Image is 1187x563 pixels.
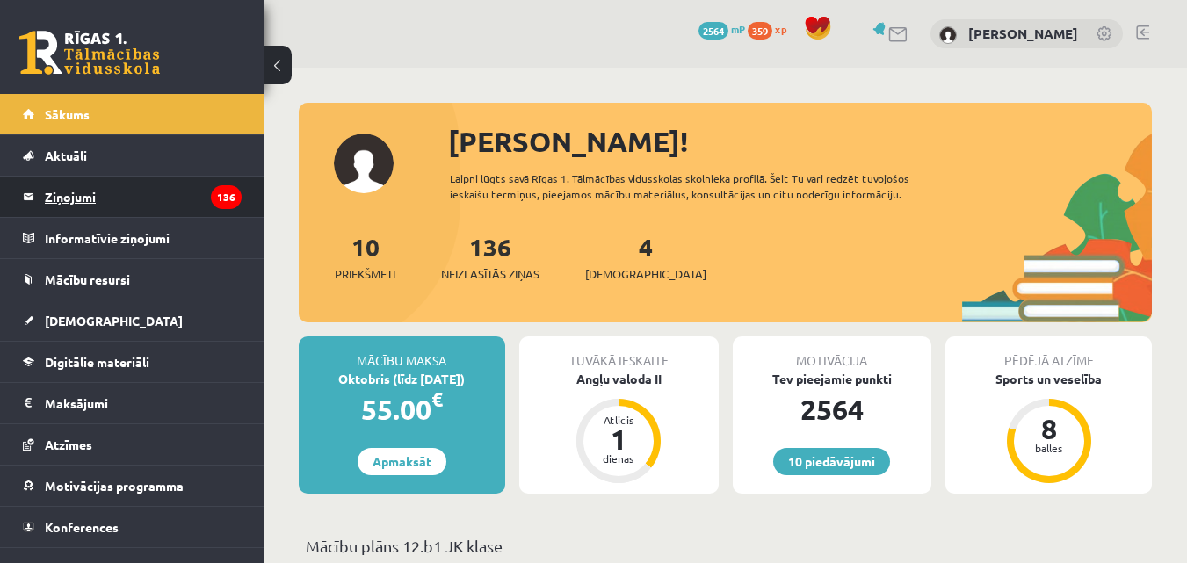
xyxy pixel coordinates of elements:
legend: Ziņojumi [45,177,242,217]
a: Sākums [23,94,242,134]
span: 359 [748,22,772,40]
a: Motivācijas programma [23,466,242,506]
a: [PERSON_NAME] [968,25,1078,42]
span: Priekšmeti [335,265,395,283]
a: Konferences [23,507,242,547]
span: 2564 [698,22,728,40]
span: Digitālie materiāli [45,354,149,370]
a: [DEMOGRAPHIC_DATA] [23,300,242,341]
div: balles [1023,443,1075,453]
div: Laipni lūgts savā Rīgas 1. Tālmācības vidusskolas skolnieka profilā. Šeit Tu vari redzēt tuvojošo... [450,170,962,202]
span: [DEMOGRAPHIC_DATA] [45,313,183,328]
span: [DEMOGRAPHIC_DATA] [585,265,706,283]
span: Atzīmes [45,437,92,452]
div: Atlicis [592,415,645,425]
span: xp [775,22,786,36]
a: Informatīvie ziņojumi [23,218,242,258]
span: € [431,386,443,412]
div: Angļu valoda II [519,370,719,388]
a: Digitālie materiāli [23,342,242,382]
a: 136Neizlasītās ziņas [441,231,539,283]
a: 4[DEMOGRAPHIC_DATA] [585,231,706,283]
a: Mācību resursi [23,259,242,300]
div: 8 [1023,415,1075,443]
a: 359 xp [748,22,795,36]
div: Sports un veselība [945,370,1152,388]
legend: Informatīvie ziņojumi [45,218,242,258]
span: Neizlasītās ziņas [441,265,539,283]
a: 2564 mP [698,22,745,36]
div: Pēdējā atzīme [945,336,1152,370]
i: 136 [211,185,242,209]
div: dienas [592,453,645,464]
div: 1 [592,425,645,453]
div: Motivācija [733,336,932,370]
div: [PERSON_NAME]! [448,120,1152,162]
img: Anna Bukovska [939,26,957,44]
span: Konferences [45,519,119,535]
div: 2564 [733,388,932,430]
span: Motivācijas programma [45,478,184,494]
span: Sākums [45,106,90,122]
div: Tuvākā ieskaite [519,336,719,370]
a: Ziņojumi136 [23,177,242,217]
div: 55.00 [299,388,505,430]
div: Mācību maksa [299,336,505,370]
a: 10 piedāvājumi [773,448,890,475]
a: Apmaksāt [358,448,446,475]
a: Maksājumi [23,383,242,423]
a: Rīgas 1. Tālmācības vidusskola [19,31,160,75]
div: Tev pieejamie punkti [733,370,932,388]
a: Aktuāli [23,135,242,176]
span: mP [731,22,745,36]
a: Atzīmes [23,424,242,465]
a: Sports un veselība 8 balles [945,370,1152,486]
legend: Maksājumi [45,383,242,423]
div: Oktobris (līdz [DATE]) [299,370,505,388]
p: Mācību plāns 12.b1 JK klase [306,534,1145,558]
a: Angļu valoda II Atlicis 1 dienas [519,370,719,486]
span: Aktuāli [45,148,87,163]
span: Mācību resursi [45,271,130,287]
a: 10Priekšmeti [335,231,395,283]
